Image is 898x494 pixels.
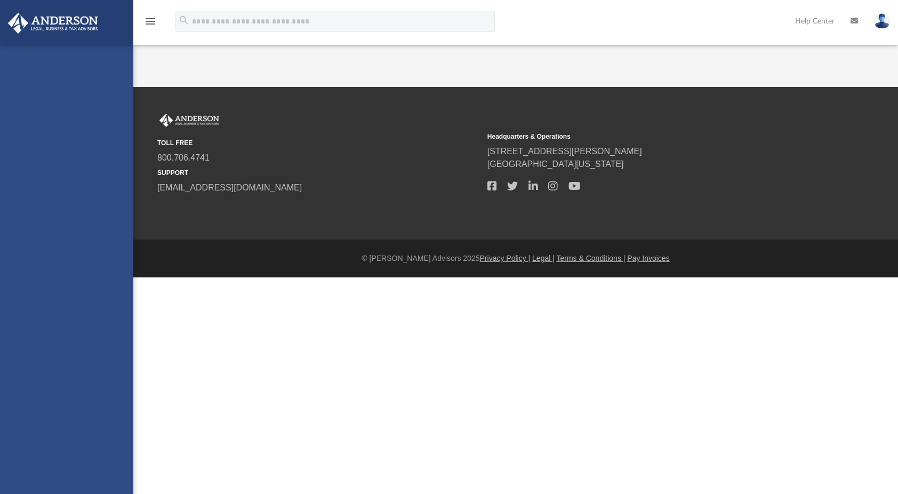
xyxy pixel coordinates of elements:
img: User Pic [874,13,890,29]
a: Legal | [532,254,555,262]
a: [GEOGRAPHIC_DATA][US_STATE] [487,160,624,169]
small: SUPPORT [157,168,480,178]
a: menu [144,20,157,28]
img: Anderson Advisors Platinum Portal [157,114,221,128]
a: Pay Invoices [627,254,669,262]
small: Headquarters & Operations [487,132,810,141]
a: 800.706.4741 [157,153,210,162]
small: TOLL FREE [157,138,480,148]
div: © [PERSON_NAME] Advisors 2025 [133,253,898,264]
i: menu [144,15,157,28]
a: [STREET_ADDRESS][PERSON_NAME] [487,147,642,156]
img: Anderson Advisors Platinum Portal [5,13,101,34]
i: search [178,14,190,26]
a: Privacy Policy | [480,254,531,262]
a: [EMAIL_ADDRESS][DOMAIN_NAME] [157,183,302,192]
a: Terms & Conditions | [557,254,626,262]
